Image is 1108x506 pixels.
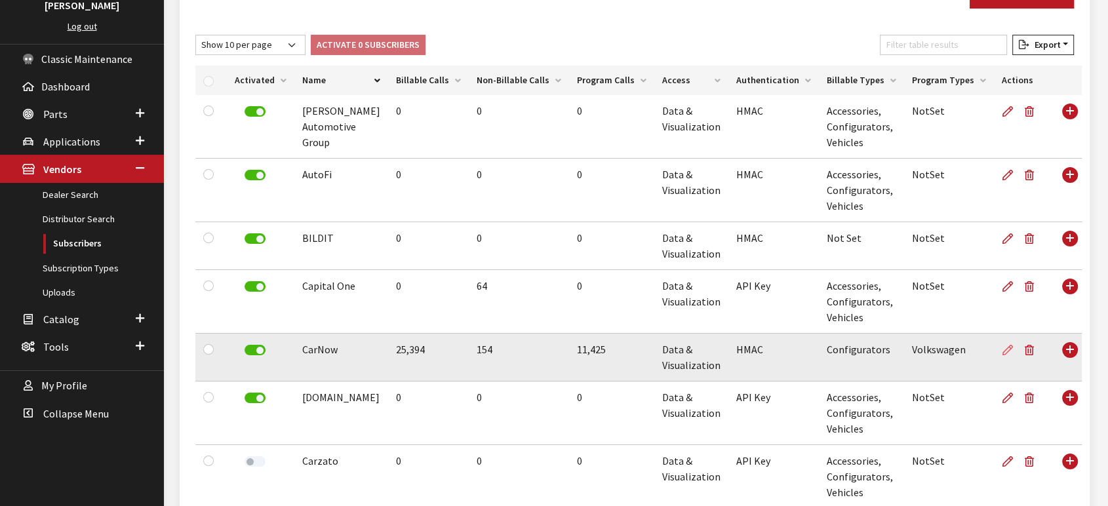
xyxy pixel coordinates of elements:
td: Accessories, Configurators, Vehicles [819,270,904,334]
th: Billable Types: activate to sort column ascending [819,66,904,95]
label: Deactivate Subscriber [245,233,266,244]
td: Data & Visualization [654,334,728,381]
td: 0 [388,270,469,334]
td: Data & Visualization [654,159,728,222]
td: Accessories, Configurators, Vehicles [819,159,904,222]
td: CarNow [294,334,388,381]
a: Edit Subscriber [1002,270,1019,303]
button: Delete Subscriber [1019,445,1045,478]
span: Dashboard [41,80,90,93]
td: Capital One [294,270,388,334]
a: Edit Subscriber [1002,159,1019,191]
span: Parts [43,107,68,121]
a: Edit Subscriber [1002,445,1019,478]
td: 0 [388,222,469,270]
button: Delete Subscriber [1019,270,1045,303]
span: My Profile [41,379,87,393]
label: Deactivate Subscriber [245,106,266,117]
td: Volkswagen [904,334,994,381]
td: 0 [569,270,654,334]
td: Not Set [819,222,904,270]
td: AutoFi [294,159,388,222]
button: Delete Subscriber [1019,222,1045,255]
td: 64 [469,270,569,334]
span: Catalog [43,313,79,326]
td: HMAC [728,95,819,159]
td: 0 [388,159,469,222]
td: 0 [569,222,654,270]
label: Deactivate Subscriber [245,170,266,180]
button: Delete Subscriber [1019,334,1045,366]
td: [PERSON_NAME] Automotive Group [294,95,388,159]
td: 0 [469,95,569,159]
span: Vendors [43,163,81,176]
button: Export [1012,35,1074,55]
span: Classic Maintenance [41,52,132,66]
th: Non-Billable Calls: activate to sort column ascending [469,66,569,95]
td: 0 [469,159,569,222]
td: Accessories, Configurators, Vehicles [819,95,904,159]
input: Filter table results [880,35,1007,55]
td: 0 [569,95,654,159]
button: Delete Subscriber [1019,159,1045,191]
button: Delete Subscriber [1019,381,1045,414]
button: Delete Subscriber [1019,95,1045,128]
td: NotSet [904,270,994,334]
td: Use Enter key to show more/less [1053,381,1082,445]
td: 11,425 [569,334,654,381]
td: Data & Visualization [654,95,728,159]
th: Program Calls: activate to sort column ascending [569,66,654,95]
th: Authentication: activate to sort column ascending [728,66,819,95]
label: Activate Subscriber [245,456,266,467]
span: Collapse Menu [43,407,109,420]
td: API Key [728,270,819,334]
td: 154 [469,334,569,381]
td: 25,394 [388,334,469,381]
td: 0 [388,95,469,159]
td: API Key [728,381,819,445]
td: Use Enter key to show more/less [1053,159,1082,222]
td: 0 [569,381,654,445]
th: Activated: activate to sort column ascending [227,66,294,95]
span: Tools [43,340,69,353]
th: Program Types: activate to sort column ascending [904,66,994,95]
td: 0 [388,381,469,445]
td: HMAC [728,159,819,222]
td: Accessories, Configurators, Vehicles [819,381,904,445]
td: NotSet [904,222,994,270]
th: Access: activate to sort column ascending [654,66,728,95]
td: 0 [469,222,569,270]
label: Deactivate Subscriber [245,393,266,403]
td: Use Enter key to show more/less [1053,95,1082,159]
a: Edit Subscriber [1002,334,1019,366]
span: Export [1029,39,1060,50]
td: Use Enter key to show more/less [1053,334,1082,381]
th: Name: activate to sort column descending [294,66,388,95]
a: Edit Subscriber [1002,222,1019,255]
td: 0 [469,381,569,445]
td: NotSet [904,381,994,445]
span: Applications [43,135,100,148]
td: [DOMAIN_NAME] [294,381,388,445]
td: HMAC [728,334,819,381]
td: Data & Visualization [654,381,728,445]
td: Use Enter key to show more/less [1053,222,1082,270]
td: NotSet [904,95,994,159]
td: BILDIT [294,222,388,270]
td: Data & Visualization [654,222,728,270]
a: Log out [68,20,97,32]
a: Edit Subscriber [1002,381,1019,414]
td: NotSet [904,159,994,222]
label: Deactivate Subscriber [245,345,266,355]
th: Actions [994,66,1053,95]
td: 0 [569,159,654,222]
td: Configurators [819,334,904,381]
td: Use Enter key to show more/less [1053,270,1082,334]
td: Data & Visualization [654,270,728,334]
a: Edit Subscriber [1002,95,1019,128]
td: HMAC [728,222,819,270]
th: Billable Calls: activate to sort column ascending [388,66,469,95]
label: Deactivate Subscriber [245,281,266,292]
